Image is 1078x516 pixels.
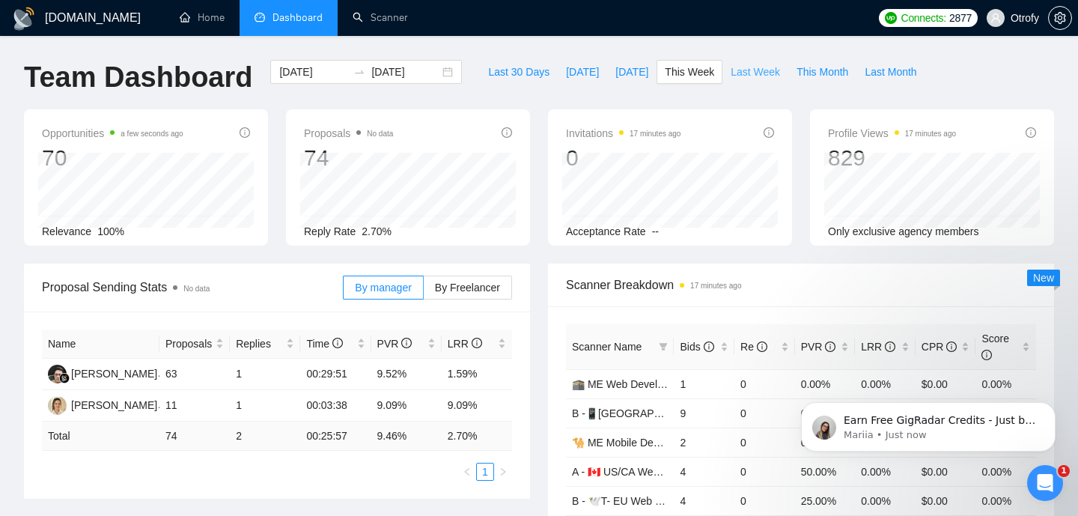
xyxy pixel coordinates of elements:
td: 2 [674,428,734,457]
time: 17 minutes ago [905,130,956,138]
img: gigradar-bm.png [59,373,70,383]
time: 17 minutes ago [690,282,741,290]
span: Score [981,333,1009,361]
span: Proposal Sending Stats [42,278,343,297]
span: filter [659,342,668,351]
td: 9.46 % [371,422,442,451]
input: Start date [279,64,347,80]
a: B -📱[GEOGRAPHIC_DATA]/CA Mobile Development, ([DATE]) [572,407,868,419]
td: 9.52% [371,359,442,390]
td: 1 [230,359,300,390]
span: filter [656,336,671,358]
span: 2877 [949,10,972,26]
td: 74 [159,422,230,451]
td: 0 [734,398,795,428]
span: info-circle [946,342,957,352]
td: 0 [734,457,795,486]
span: Last Week [731,64,780,80]
span: -- [652,225,659,237]
span: LRR [448,338,482,350]
td: 11 [159,390,230,422]
td: 0.00% [795,369,856,398]
span: Invitations [566,124,680,142]
button: This Week [657,60,722,84]
th: Name [42,330,159,359]
span: By manager [355,282,411,294]
input: End date [371,64,439,80]
span: Proposals [304,124,393,142]
td: 4 [674,486,734,515]
td: 0.00% [855,486,916,515]
span: [DATE] [566,64,599,80]
button: left [458,463,476,481]
iframe: Intercom live chat [1027,465,1063,501]
span: info-circle [472,338,482,348]
td: 0.00% [855,369,916,398]
a: A - 🇨🇦 US/CA Web Development, ([DATE]), portfolio & new cover letter [572,466,899,478]
th: Replies [230,330,300,359]
td: 2.70 % [442,422,512,451]
span: Opportunities [42,124,183,142]
td: 1 [230,390,300,422]
span: This Week [665,64,714,80]
button: [DATE] [558,60,607,84]
span: info-circle [332,338,343,348]
a: B - 🕊️T- EU Web Development, ([DATE]) [572,495,763,507]
span: info-circle [502,127,512,138]
span: Bids [680,341,713,353]
img: DF [48,365,67,383]
button: Last Week [722,60,788,84]
a: MP[PERSON_NAME] [48,398,157,410]
div: 0 [566,144,680,172]
span: Relevance [42,225,91,237]
span: right [499,467,508,476]
button: Last 30 Days [480,60,558,84]
span: New [1033,272,1054,284]
td: 00:25:57 [300,422,371,451]
span: 1 [1058,465,1070,477]
a: 🐪 ME Mobile Development, ([DATE]) [572,437,748,449]
th: Proposals [159,330,230,359]
span: to [353,66,365,78]
time: 17 minutes ago [630,130,680,138]
span: Acceptance Rate [566,225,646,237]
td: $0.00 [916,369,976,398]
span: Last Month [865,64,916,80]
td: 00:29:51 [300,359,371,390]
span: info-circle [401,338,412,348]
span: user [990,13,1001,23]
span: CPR [922,341,957,353]
span: swap-right [353,66,365,78]
li: 1 [476,463,494,481]
span: PVR [377,338,412,350]
td: 9 [674,398,734,428]
span: Re [740,341,767,353]
span: Time [306,338,342,350]
div: [PERSON_NAME] [71,397,157,413]
td: 0.00% [975,486,1036,515]
li: Next Page [494,463,512,481]
span: Proposals [165,336,213,352]
time: a few seconds ago [121,130,183,138]
button: [DATE] [607,60,657,84]
button: setting [1048,6,1072,30]
img: upwork-logo.png [885,12,897,24]
td: 4 [674,457,734,486]
a: searchScanner [353,11,408,24]
a: 1 [477,464,493,480]
span: info-circle [825,342,835,352]
td: $0.00 [916,486,976,515]
td: 25.00% [795,486,856,515]
td: Total [42,422,159,451]
span: LRR [861,341,895,353]
iframe: Intercom notifications message [779,371,1078,476]
span: info-circle [1026,127,1036,138]
td: 0 [734,486,795,515]
td: 00:03:38 [300,390,371,422]
a: setting [1048,12,1072,24]
span: Connects: [901,10,946,26]
td: 1 [674,369,734,398]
